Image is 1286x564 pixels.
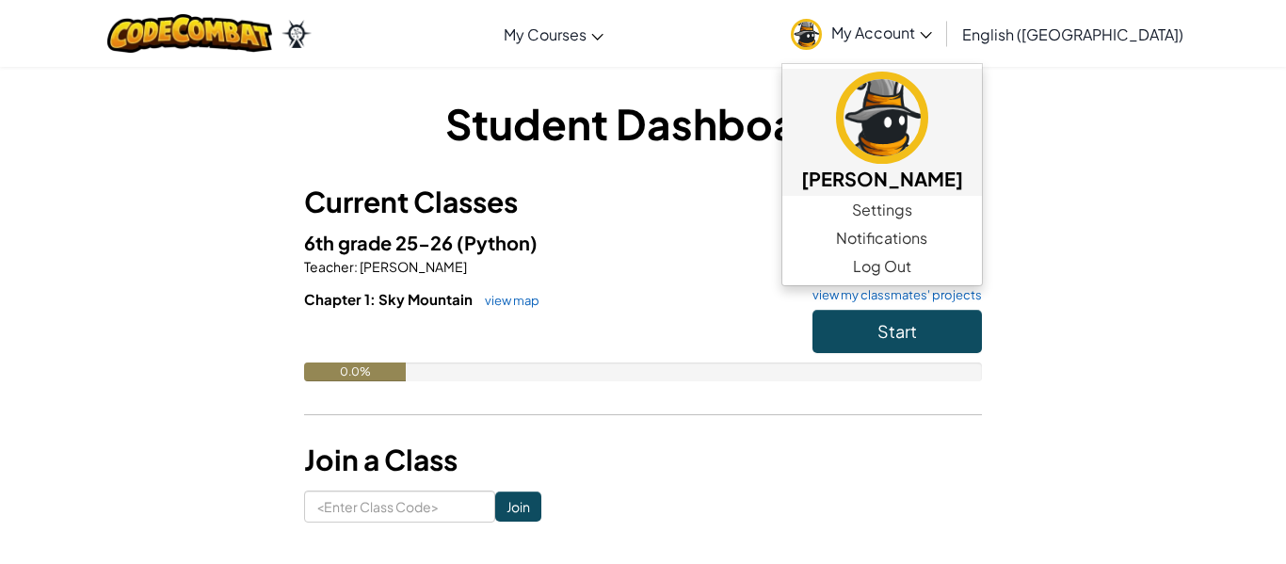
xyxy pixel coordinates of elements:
[801,164,963,193] h5: [PERSON_NAME]
[812,310,982,353] button: Start
[877,320,917,342] span: Start
[782,69,982,196] a: [PERSON_NAME]
[304,491,495,523] input: <Enter Class Code>
[281,20,312,48] img: Ozaria
[782,196,982,224] a: Settings
[831,23,932,42] span: My Account
[304,290,475,308] span: Chapter 1: Sky Mountain
[304,258,354,275] span: Teacher
[494,8,613,59] a: My Courses
[304,181,982,223] h3: Current Classes
[358,258,467,275] span: [PERSON_NAME]
[354,258,358,275] span: :
[457,231,538,254] span: (Python)
[803,289,982,301] a: view my classmates' projects
[475,293,539,308] a: view map
[782,224,982,252] a: Notifications
[304,363,406,381] div: 0.0%
[304,94,982,153] h1: Student Dashboard
[836,227,927,250] span: Notifications
[953,8,1193,59] a: English ([GEOGRAPHIC_DATA])
[781,4,941,63] a: My Account
[962,24,1183,44] span: English ([GEOGRAPHIC_DATA])
[107,14,272,53] img: CodeCombat logo
[791,19,822,50] img: avatar
[495,491,541,522] input: Join
[304,439,982,481] h3: Join a Class
[782,252,982,281] a: Log Out
[836,72,928,164] img: avatar
[304,231,457,254] span: 6th grade 25-26
[504,24,587,44] span: My Courses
